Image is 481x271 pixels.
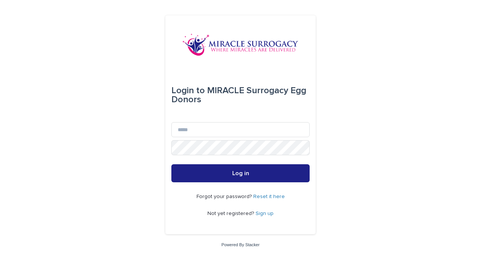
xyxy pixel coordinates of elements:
a: Powered By Stacker [221,242,259,247]
span: Forgot your password? [197,194,253,199]
span: Log in [232,170,249,176]
a: Reset it here [253,194,285,199]
div: MIRACLE Surrogacy Egg Donors [171,80,310,110]
span: Not yet registered? [207,211,256,216]
span: Login to [171,86,205,95]
img: OiFFDOGZQuirLhrlO1ag [182,33,299,56]
a: Sign up [256,211,274,216]
button: Log in [171,164,310,182]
